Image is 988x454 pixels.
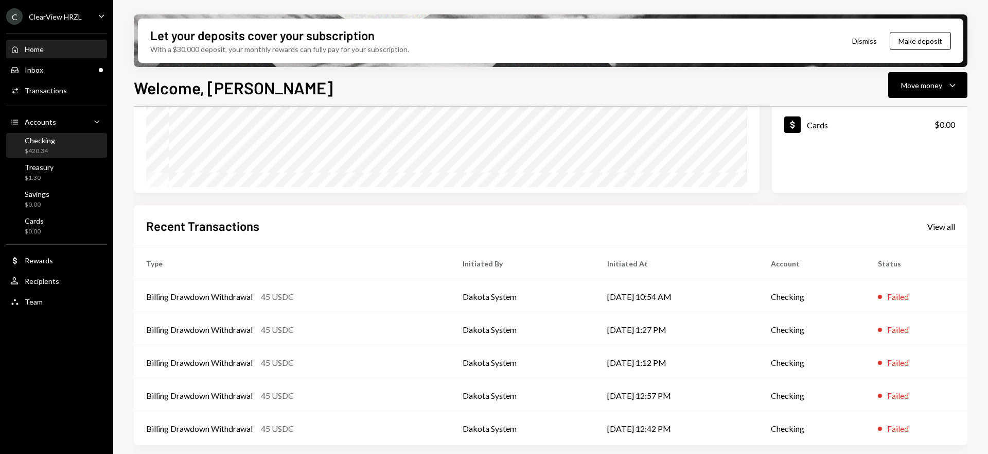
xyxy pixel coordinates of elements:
[6,112,107,131] a: Accounts
[807,120,828,130] div: Cards
[934,119,955,131] div: $0.00
[25,163,54,172] div: Treasury
[595,313,758,346] td: [DATE] 1:27 PM
[927,221,955,232] a: View all
[6,187,107,211] a: Savings$0.00
[25,190,49,198] div: Savings
[887,291,909,303] div: Failed
[25,277,59,285] div: Recipients
[6,272,107,290] a: Recipients
[6,8,23,25] div: C
[866,247,967,280] th: Status
[6,251,107,270] a: Rewards
[261,357,294,369] div: 45 USDC
[595,379,758,412] td: [DATE] 12:57 PM
[261,390,294,402] div: 45 USDC
[450,346,595,379] td: Dakota System
[595,247,758,280] th: Initiated At
[146,390,253,402] div: Billing Drawdown Withdrawal
[887,324,909,336] div: Failed
[927,222,955,232] div: View all
[887,423,909,435] div: Failed
[758,313,866,346] td: Checking
[25,86,67,95] div: Transactions
[6,160,107,184] a: Treasury$1.30
[261,324,294,336] div: 45 USDC
[758,379,866,412] td: Checking
[25,147,55,156] div: $420.34
[261,423,294,435] div: 45 USDC
[29,12,82,21] div: ClearView HRZL
[134,77,333,98] h1: Welcome, [PERSON_NAME]
[25,216,44,225] div: Cards
[758,412,866,445] td: Checking
[758,247,866,280] th: Account
[150,44,409,55] div: With a $30,000 deposit, your monthly rewards can fully pay for your subscription.
[6,81,107,99] a: Transactions
[595,280,758,313] td: [DATE] 10:54 AM
[839,29,890,53] button: Dismiss
[890,32,951,50] button: Make deposit
[146,291,253,303] div: Billing Drawdown Withdrawal
[25,174,54,182] div: $1.30
[146,217,259,234] h2: Recent Transactions
[450,379,595,412] td: Dakota System
[888,72,967,98] button: Move money
[150,27,375,44] div: Let your deposits cover your subscription
[450,247,595,280] th: Initiated By
[772,107,967,142] a: Cards$0.00
[25,136,55,145] div: Checking
[6,60,107,79] a: Inbox
[25,65,43,74] div: Inbox
[450,412,595,445] td: Dakota System
[887,357,909,369] div: Failed
[25,117,56,126] div: Accounts
[6,133,107,158] a: Checking$420.34
[758,346,866,379] td: Checking
[25,297,43,306] div: Team
[25,256,53,265] div: Rewards
[146,324,253,336] div: Billing Drawdown Withdrawal
[6,292,107,311] a: Team
[6,40,107,58] a: Home
[25,227,44,236] div: $0.00
[261,291,294,303] div: 45 USDC
[25,200,49,209] div: $0.00
[450,280,595,313] td: Dakota System
[450,313,595,346] td: Dakota System
[595,346,758,379] td: [DATE] 1:12 PM
[758,280,866,313] td: Checking
[6,213,107,238] a: Cards$0.00
[595,412,758,445] td: [DATE] 12:42 PM
[134,247,450,280] th: Type
[901,80,942,91] div: Move money
[146,423,253,435] div: Billing Drawdown Withdrawal
[25,45,44,54] div: Home
[887,390,909,402] div: Failed
[146,357,253,369] div: Billing Drawdown Withdrawal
